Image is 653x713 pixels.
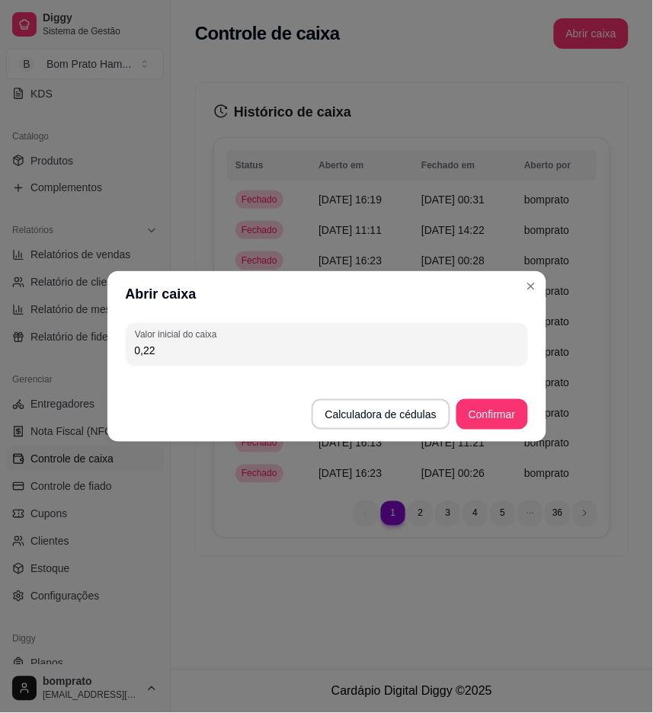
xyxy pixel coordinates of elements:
input: Valor inicial do caixa [135,343,519,358]
header: Abrir caixa [107,271,546,317]
button: Close [519,274,543,299]
label: Valor inicial do caixa [135,328,222,341]
button: Calculadora de cédulas [312,399,450,430]
button: Confirmar [456,399,527,430]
